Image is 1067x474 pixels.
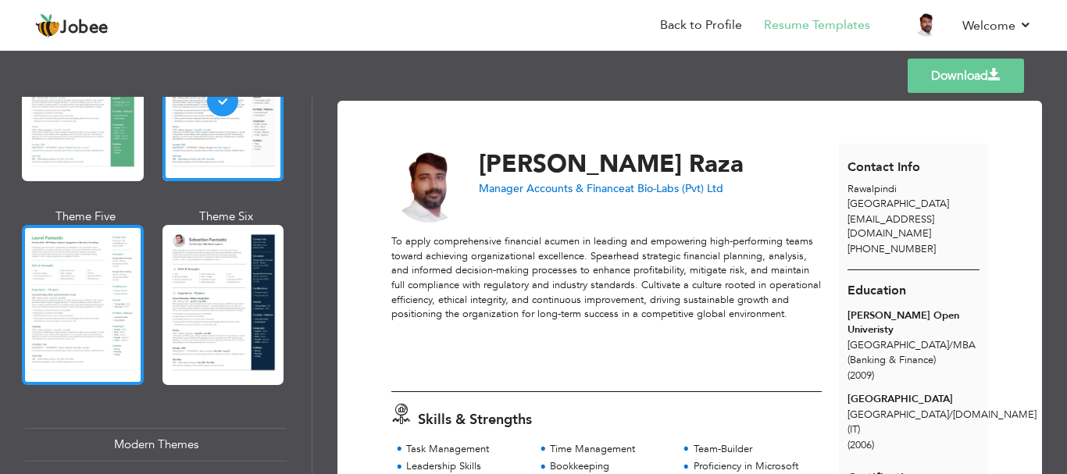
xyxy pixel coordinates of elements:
span: [GEOGRAPHIC_DATA] [848,197,949,211]
img: No image [391,147,468,223]
div: Time Management [550,442,669,457]
a: Download [908,59,1024,93]
span: [EMAIL_ADDRESS][DOMAIN_NAME] [848,212,934,241]
img: Profile Img [914,12,939,37]
div: Theme Five [25,208,147,225]
a: Jobee [35,13,109,38]
span: [PHONE_NUMBER] [848,242,936,256]
a: Back to Profile [660,16,742,34]
a: Welcome [962,16,1032,35]
span: / [949,408,953,422]
span: [GEOGRAPHIC_DATA] [DOMAIN_NAME] (IT) [848,408,1037,437]
div: Modern Themes [25,428,287,462]
span: [GEOGRAPHIC_DATA] MBA (Banking & Finance) [848,338,976,367]
p: To apply comprehensive financial acumen in leading and empowering high-performing teams toward ac... [391,234,822,321]
img: jobee.io [35,13,60,38]
span: (2009) [848,369,874,383]
span: Contact Info [848,159,920,176]
span: Rawalpindi [848,182,897,196]
div: Team-Builder [694,442,813,457]
div: [GEOGRAPHIC_DATA] [848,392,980,407]
span: / [949,338,953,352]
span: [PERSON_NAME] [479,148,682,180]
div: Theme Six [166,208,287,225]
span: Skills & Strengths [418,410,532,429]
div: Leadership Skills [406,459,526,474]
span: Education [848,282,906,299]
span: at Bio-Labs (Pvt) Ltd [625,181,723,196]
span: (2006) [848,438,874,452]
div: [PERSON_NAME] Open Univeristy [848,308,980,337]
a: Resume Templates [764,16,870,34]
span: Raza [689,148,744,180]
span: Manager Accounts & Finance [479,181,625,196]
span: Jobee [60,20,109,37]
div: Bookkeeping [550,459,669,474]
div: Task Management [406,442,526,457]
